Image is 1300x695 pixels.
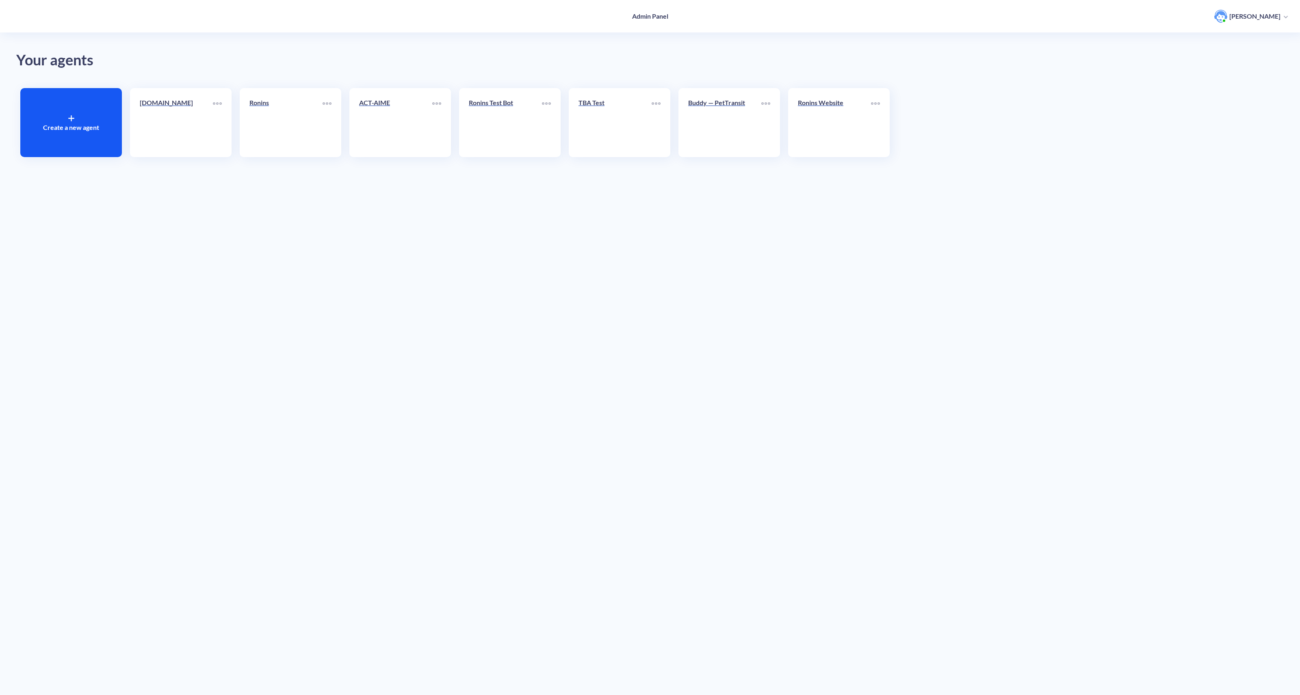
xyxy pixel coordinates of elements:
button: user photo[PERSON_NAME] [1210,9,1292,24]
a: Ronins Test Bot [469,98,542,147]
a: ACT-AIME [359,98,432,147]
p: Create a new agent [43,123,99,132]
a: Buddy — PetTransit [688,98,761,147]
p: Buddy — PetTransit [688,98,761,108]
p: TBA Test [578,98,652,108]
p: [PERSON_NAME] [1229,12,1280,21]
h4: Admin Panel [632,12,668,20]
img: user photo [1214,10,1227,23]
p: Ronins [249,98,323,108]
a: Ronins [249,98,323,147]
div: Your agents [16,49,1284,72]
a: TBA Test [578,98,652,147]
p: Ronins Test Bot [469,98,542,108]
a: Ronins Website [798,98,871,147]
a: [DOMAIN_NAME] [140,98,213,147]
p: [DOMAIN_NAME] [140,98,213,108]
p: Ronins Website [798,98,871,108]
p: ACT-AIME [359,98,432,108]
